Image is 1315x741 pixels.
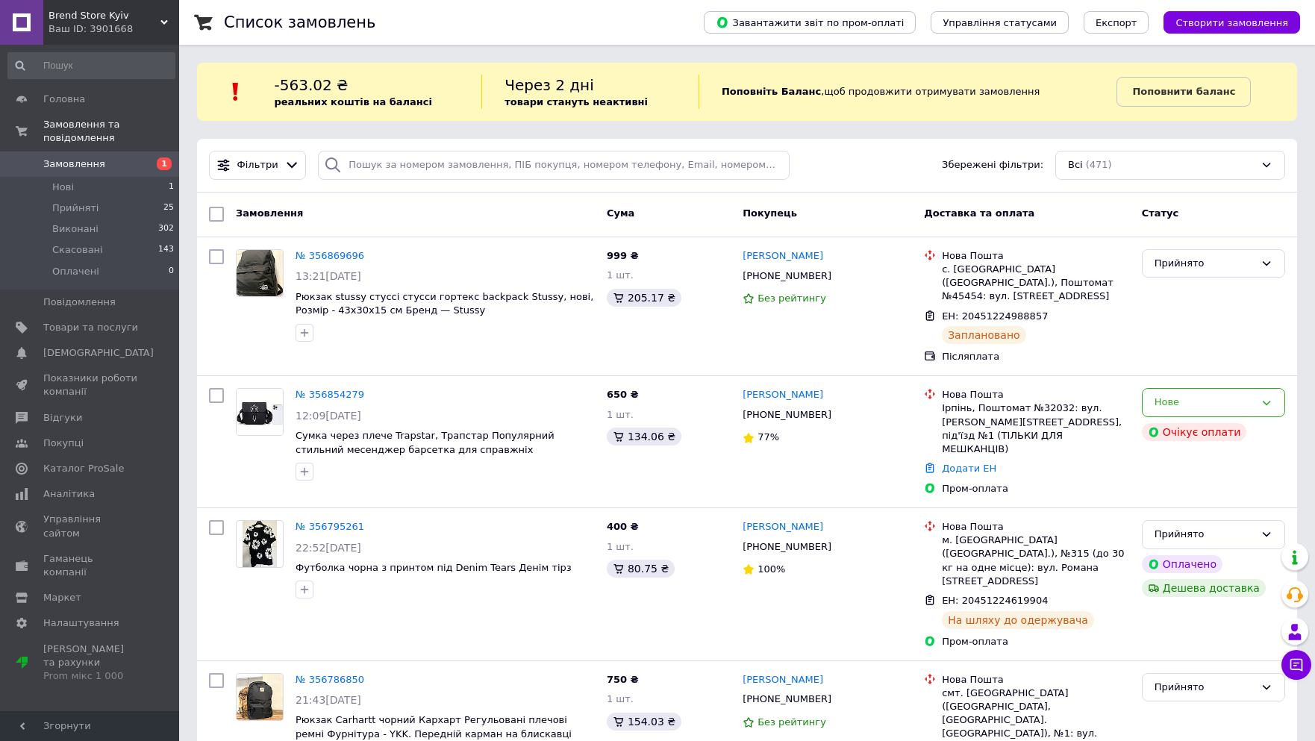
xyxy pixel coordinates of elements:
[7,52,175,79] input: Пошук
[1163,11,1300,34] button: Створити замовлення
[43,616,119,630] span: Налаштування
[296,714,572,740] a: Рюкзак Carhartt чорний Кархарт Регульовані плечові ремні Фурнітура - YKK. Передній карман на блис...
[243,521,278,567] img: Фото товару
[1155,256,1255,272] div: Прийнято
[43,93,85,106] span: Головна
[296,250,364,261] a: № 356869696
[158,222,174,236] span: 302
[758,431,779,443] span: 77%
[1142,207,1179,219] span: Статус
[52,222,99,236] span: Виконані
[49,22,179,36] div: Ваш ID: 3901668
[943,17,1057,28] span: Управління статусами
[607,269,634,281] span: 1 шт.
[225,81,247,103] img: :exclamation:
[43,157,105,171] span: Замовлення
[1142,423,1247,441] div: Очікує оплати
[296,430,555,469] a: Сумка через плече Trapstar, Трапстар Популярний стильний месенджер барсетка для справжніх поцінов...
[224,13,375,31] h1: Список замовлень
[158,243,174,257] span: 143
[607,674,639,685] span: 750 ₴
[43,118,179,145] span: Замовлення та повідомлення
[942,635,1130,648] div: Пром-оплата
[931,11,1069,34] button: Управління статусами
[43,321,138,334] span: Товари та послуги
[942,463,996,474] a: Додати ЕН
[236,207,303,219] span: Замовлення
[942,388,1130,401] div: Нова Пошта
[296,410,361,422] span: 12:09[DATE]
[1142,579,1266,597] div: Дешева доставка
[52,243,103,257] span: Скасовані
[296,291,593,316] span: Рюкзак stussy стуссі стусси гортекс backpack Stussy, нові, Розмір - 43x30x15 см Бренд — Stussy
[274,96,432,107] b: реальних коштів на балансі
[743,207,797,219] span: Покупець
[43,437,84,450] span: Покупці
[607,560,675,578] div: 80.75 ₴
[43,642,138,684] span: [PERSON_NAME] та рахунки
[942,611,1094,629] div: На шляху до одержувача
[274,76,348,94] span: -563.02 ₴
[169,181,174,194] span: 1
[43,487,95,501] span: Аналітика
[1132,86,1235,97] b: Поповнити баланс
[699,75,1116,109] div: , щоб продовжити отримувати замовлення
[52,181,74,194] span: Нові
[942,673,1130,687] div: Нова Пошта
[607,521,639,532] span: 400 ₴
[743,249,823,263] a: [PERSON_NAME]
[49,9,160,22] span: Brend Store Kyiv
[43,552,138,579] span: Гаманець компанії
[740,266,834,286] div: [PHONE_NUMBER]
[942,350,1130,363] div: Післяплата
[296,542,361,554] span: 22:52[DATE]
[1116,77,1251,107] a: Поповнити баланс
[942,520,1130,534] div: Нова Пошта
[1149,16,1300,28] a: Створити замовлення
[169,265,174,278] span: 0
[296,521,364,532] a: № 356795261
[296,674,364,685] a: № 356786850
[296,562,572,573] span: Футболка чорна з принтом під Denim Tears Денім тірз
[1155,527,1255,543] div: Прийнято
[1142,555,1222,573] div: Оплачено
[942,534,1130,588] div: м. [GEOGRAPHIC_DATA] ([GEOGRAPHIC_DATA].), №315 (до 30 кг на одне місце): вул. Романа [STREET_ADD...
[296,389,364,400] a: № 356854279
[758,716,826,728] span: Без рейтингу
[1155,680,1255,695] div: Прийнято
[236,388,284,436] a: Фото товару
[942,401,1130,456] div: Ірпінь, Поштомат №32032: вул. [PERSON_NAME][STREET_ADDRESS], під'їзд №1 (ТІЛЬКИ ДЛЯ МЕШКАНЦІВ)
[942,595,1048,606] span: ЕН: 20451224619904
[607,693,634,704] span: 1 шт.
[1155,395,1255,410] div: Нове
[743,673,823,687] a: [PERSON_NAME]
[740,405,834,425] div: [PHONE_NUMBER]
[942,263,1130,304] div: с. [GEOGRAPHIC_DATA] ([GEOGRAPHIC_DATA].), Поштомат №45454: вул. [STREET_ADDRESS]
[43,462,124,475] span: Каталог ProSale
[942,158,1043,172] span: Збережені фільтри:
[43,411,82,425] span: Відгуки
[296,270,361,282] span: 13:21[DATE]
[758,563,785,575] span: 100%
[942,249,1130,263] div: Нова Пошта
[237,250,283,296] img: Фото товару
[52,265,99,278] span: Оплачені
[942,482,1130,495] div: Пром-оплата
[43,513,138,540] span: Управління сайтом
[704,11,916,34] button: Завантажити звіт по пром-оплаті
[237,158,278,172] span: Фільтри
[43,372,138,398] span: Показники роботи компанії
[43,591,81,604] span: Маркет
[722,86,821,97] b: Поповніть Баланс
[607,389,639,400] span: 650 ₴
[52,201,99,215] span: Прийняті
[1281,650,1311,680] button: Чат з покупцем
[716,16,904,29] span: Завантажити звіт по пром-оплаті
[743,388,823,402] a: [PERSON_NAME]
[1084,11,1149,34] button: Експорт
[743,520,823,534] a: [PERSON_NAME]
[318,151,790,180] input: Пошук за номером замовлення, ПІБ покупця, номером телефону, Email, номером накладної
[237,674,283,720] img: Фото товару
[1086,159,1112,170] span: (471)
